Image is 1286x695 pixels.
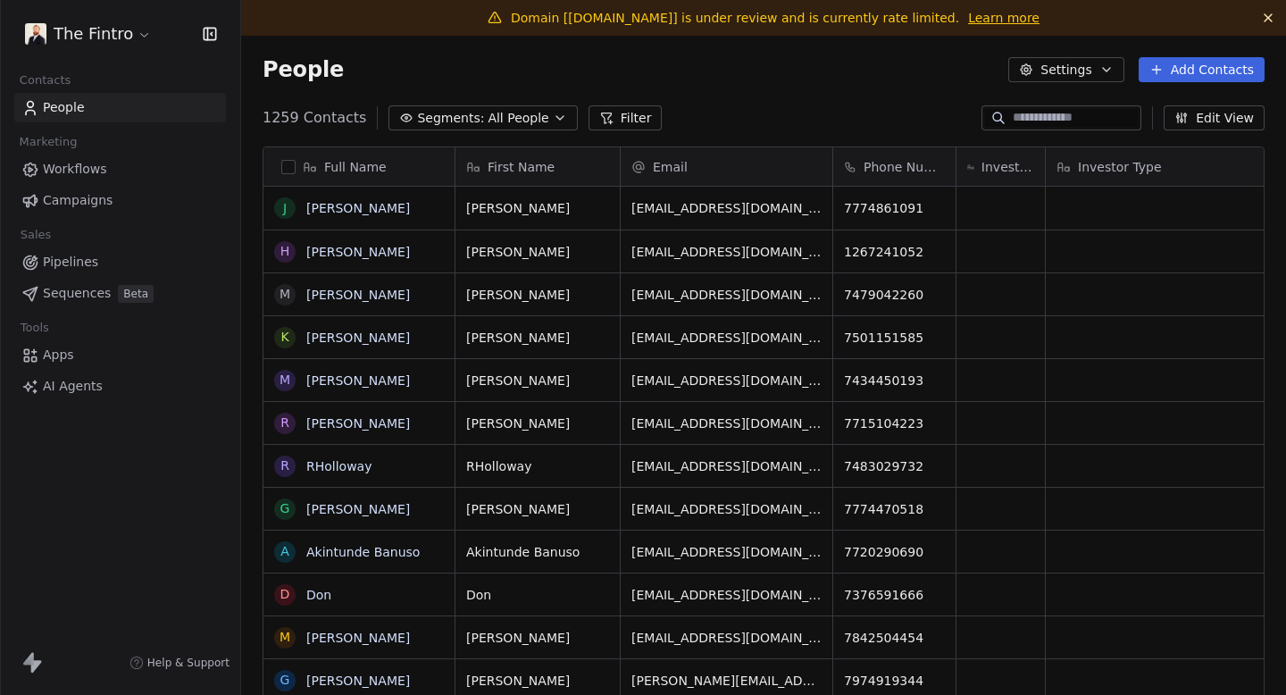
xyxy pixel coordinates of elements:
[43,377,103,396] span: AI Agents
[844,457,945,475] span: 7483029732
[981,158,1034,176] span: Investment Level
[280,585,290,604] div: D
[306,588,331,602] a: Don
[466,372,609,389] span: [PERSON_NAME]
[631,243,822,261] span: [EMAIL_ADDRESS][DOMAIN_NAME]
[129,656,230,670] a: Help & Support
[631,543,822,561] span: [EMAIL_ADDRESS][DOMAIN_NAME]
[280,242,290,261] div: H
[833,147,956,186] div: Phone Number
[589,105,663,130] button: Filter
[631,629,822,647] span: [EMAIL_ADDRESS][DOMAIN_NAME]
[306,502,410,516] a: [PERSON_NAME]
[844,543,945,561] span: 7720290690
[14,279,226,308] a: SequencesBeta
[466,329,609,347] span: [PERSON_NAME]
[306,545,420,559] a: Akintunde Banuso
[43,284,111,303] span: Sequences
[283,199,287,218] div: J
[631,500,822,518] span: [EMAIL_ADDRESS][DOMAIN_NAME]
[43,346,74,364] span: Apps
[306,373,410,388] a: [PERSON_NAME]
[968,9,1040,27] a: Learn more
[280,371,290,389] div: M
[844,286,945,304] span: 7479042260
[466,672,609,690] span: [PERSON_NAME]
[306,288,410,302] a: [PERSON_NAME]
[14,93,226,122] a: People
[844,414,945,432] span: 7715104223
[12,129,85,155] span: Marketing
[306,674,410,688] a: [PERSON_NAME]
[631,286,822,304] span: [EMAIL_ADDRESS][DOMAIN_NAME]
[14,186,226,215] a: Campaigns
[621,147,832,186] div: Email
[631,329,822,347] span: [EMAIL_ADDRESS][DOMAIN_NAME]
[864,158,945,176] span: Phone Number
[844,199,945,217] span: 7774861091
[263,107,366,129] span: 1259 Contacts
[631,199,822,217] span: [EMAIL_ADDRESS][DOMAIN_NAME]
[280,414,289,432] div: r
[466,286,609,304] span: [PERSON_NAME]
[466,243,609,261] span: [PERSON_NAME]
[844,500,945,518] span: 7774470518
[466,629,609,647] span: [PERSON_NAME]
[631,672,822,690] span: [PERSON_NAME][EMAIL_ADDRESS][DOMAIN_NAME]
[25,23,46,45] img: Chris%20Bowyer%201.jpg
[306,459,372,473] a: RHolloway
[14,155,226,184] a: Workflows
[147,656,230,670] span: Help & Support
[14,247,226,277] a: Pipelines
[956,147,1045,186] div: Investment Level
[844,243,945,261] span: 1267241052
[43,98,85,117] span: People
[118,285,154,303] span: Beta
[631,457,822,475] span: [EMAIL_ADDRESS][DOMAIN_NAME]
[631,586,822,604] span: [EMAIL_ADDRESS][DOMAIN_NAME]
[511,11,959,25] span: Domain [[DOMAIN_NAME]] is under review and is currently rate limited.
[417,109,484,128] span: Segments:
[466,414,609,432] span: [PERSON_NAME]
[14,340,226,370] a: Apps
[1139,57,1265,82] button: Add Contacts
[488,109,548,128] span: All People
[844,372,945,389] span: 7434450193
[54,22,133,46] span: The Fintro
[12,67,79,94] span: Contacts
[306,416,410,431] a: [PERSON_NAME]
[488,158,555,176] span: First Name
[653,158,688,176] span: Email
[844,629,945,647] span: 7842504454
[844,586,945,604] span: 7376591666
[844,672,945,690] span: 7974919344
[43,253,98,272] span: Pipelines
[43,160,107,179] span: Workflows
[263,56,344,83] span: People
[844,329,945,347] span: 7501151585
[280,456,289,475] div: R
[631,372,822,389] span: [EMAIL_ADDRESS][DOMAIN_NAME]
[13,222,59,248] span: Sales
[306,331,410,345] a: [PERSON_NAME]
[280,628,290,647] div: M
[324,158,387,176] span: Full Name
[455,147,620,186] div: First Name
[306,201,410,215] a: [PERSON_NAME]
[263,147,455,186] div: Full Name
[21,19,155,49] button: The Fintro
[306,245,410,259] a: [PERSON_NAME]
[14,372,226,401] a: AI Agents
[280,328,288,347] div: K
[466,500,609,518] span: [PERSON_NAME]
[280,499,290,518] div: G
[466,586,609,604] span: Don
[1164,105,1265,130] button: Edit View
[466,543,609,561] span: Akintunde Banuso
[43,191,113,210] span: Campaigns
[466,199,609,217] span: [PERSON_NAME]
[306,631,410,645] a: [PERSON_NAME]
[631,414,822,432] span: [EMAIL_ADDRESS][DOMAIN_NAME]
[280,671,290,690] div: G
[1046,147,1273,186] div: Investor Type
